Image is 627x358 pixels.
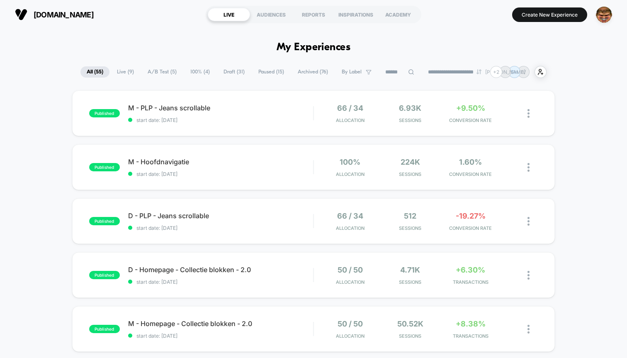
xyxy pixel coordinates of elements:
span: published [89,325,120,333]
span: +6.30% [456,265,485,274]
div: INSPIRATIONS [335,8,377,21]
span: start date: [DATE] [128,117,313,123]
span: By Label [342,69,362,75]
span: published [89,217,120,225]
span: [DOMAIN_NAME] [34,10,94,19]
span: CONVERSION RATE [442,171,498,177]
img: end [476,69,481,74]
span: +9.50% [456,104,485,112]
span: A/B Test ( 5 ) [141,66,183,78]
span: 100% [340,158,360,166]
span: start date: [DATE] [128,279,313,285]
span: All ( 55 ) [80,66,109,78]
p: [PERSON_NAME] [485,69,525,75]
span: CONVERSION RATE [442,225,498,231]
span: 6.93k [399,104,421,112]
span: 100% ( 4 ) [184,66,216,78]
div: ACADEMY [377,8,419,21]
span: 50.52k [397,319,423,328]
button: ppic [593,6,615,23]
span: CONVERSION RATE [442,117,498,123]
div: AUDIENCES [250,8,292,21]
span: Allocation [336,117,365,123]
img: close [527,217,530,226]
span: published [89,109,120,117]
span: published [89,163,120,171]
span: 66 / 34 [337,212,363,220]
span: D - Homepage - Collectie blokken - 2.0 [128,265,313,274]
span: M - PLP - Jeans scrollable [128,104,313,112]
span: Sessions [382,279,438,285]
span: Sessions [382,171,438,177]
span: Archived ( 76 ) [292,66,334,78]
span: Allocation [336,279,365,285]
span: Sessions [382,225,438,231]
img: close [527,271,530,280]
span: published [89,271,120,279]
span: TRANSACTIONS [442,279,498,285]
div: REPORTS [292,8,335,21]
span: M - Homepage - Collectie blokken - 2.0 [128,319,313,328]
img: close [527,109,530,118]
span: Allocation [336,225,365,231]
button: [DOMAIN_NAME] [12,8,96,21]
span: +8.38% [456,319,486,328]
span: 66 / 34 [337,104,363,112]
span: TRANSACTIONS [442,333,498,339]
span: 50 / 50 [338,319,363,328]
img: close [527,325,530,334]
div: + 2 [490,66,502,78]
span: 224k [401,158,420,166]
span: Paused ( 15 ) [252,66,290,78]
span: 512 [404,212,416,220]
span: -19.27% [456,212,486,220]
h1: My Experiences [277,41,351,54]
span: Allocation [336,171,365,177]
span: Draft ( 31 ) [217,66,251,78]
button: Create New Experience [512,7,587,22]
span: 1.60% [459,158,482,166]
span: 50 / 50 [338,265,363,274]
span: start date: [DATE] [128,225,313,231]
span: start date: [DATE] [128,171,313,177]
span: start date: [DATE] [128,333,313,339]
div: LIVE [208,8,250,21]
img: Visually logo [15,8,27,21]
span: Sessions [382,333,438,339]
img: close [527,163,530,172]
span: M - Hoofdnavigatie [128,158,313,166]
span: 4.71k [400,265,420,274]
span: Live ( 9 ) [111,66,140,78]
span: D - PLP - Jeans scrollable [128,212,313,220]
img: ppic [596,7,612,23]
span: Sessions [382,117,438,123]
span: Allocation [336,333,365,339]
